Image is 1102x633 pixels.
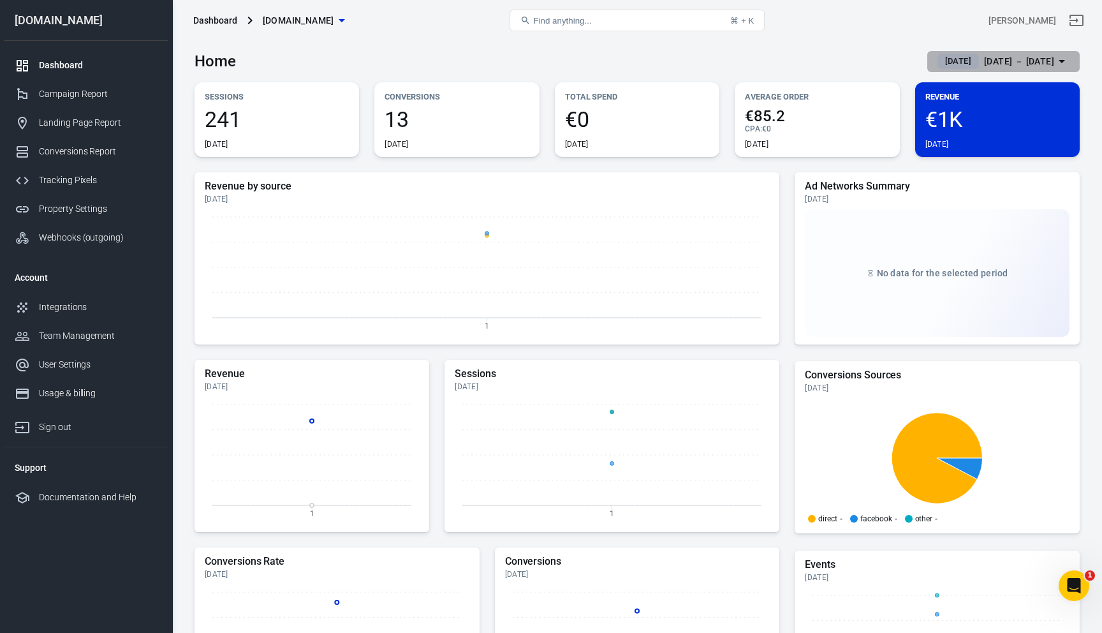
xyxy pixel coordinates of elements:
a: Sign out [4,408,168,442]
div: User Settings [39,358,158,371]
span: No data for the selected period [877,268,1008,278]
div: [DATE] [205,382,419,392]
p: Average Order [745,90,889,103]
span: €0 [762,124,771,133]
h5: Conversions [505,555,770,568]
div: [DATE] [205,569,469,579]
h3: Home [195,52,236,70]
div: Dashboard [193,14,237,27]
span: 241 [205,108,349,130]
div: [DATE] [205,139,228,149]
div: [DATE] [805,194,1069,204]
div: Documentation and Help [39,491,158,504]
span: 13 [385,108,529,130]
tspan: 1 [610,509,614,518]
iframe: Intercom live chat [1059,570,1089,601]
div: [DATE] － [DATE] [984,54,1054,70]
div: Account id: VicIO3n3 [988,14,1056,27]
li: Support [4,452,168,483]
p: Sessions [205,90,349,103]
a: Conversions Report [4,137,168,166]
div: Campaign Report [39,87,158,101]
div: [DOMAIN_NAME] [4,15,168,26]
span: - [840,515,842,523]
a: Usage & billing [4,379,168,408]
button: Find anything...⌘ + K [510,10,765,31]
div: [DATE] [805,572,1069,583]
span: €85.2 [745,108,889,124]
tspan: 1 [485,321,489,330]
div: Conversions Report [39,145,158,158]
p: Total Spend [565,90,709,103]
a: Property Settings [4,195,168,223]
div: Team Management [39,329,158,343]
a: Team Management [4,322,168,350]
tspan: 1 [310,509,314,518]
div: ⌘ + K [730,16,754,26]
span: m3ta-stacking.com [263,13,334,29]
a: User Settings [4,350,168,379]
h5: Revenue [205,368,419,380]
a: Tracking Pixels [4,166,168,195]
li: Account [4,262,168,293]
p: facebook [860,515,892,523]
div: Sign out [39,421,158,434]
a: Landing Page Report [4,108,168,137]
div: [DATE] [565,139,589,149]
span: €0 [565,108,709,130]
div: Webhooks (outgoing) [39,231,158,244]
div: [DATE] [745,139,768,149]
div: [DATE] [505,569,770,579]
a: Campaign Report [4,80,168,108]
a: Integrations [4,293,168,322]
span: - [935,515,937,523]
div: Tracking Pixels [39,174,158,187]
span: €1K [925,108,1069,130]
h5: Conversions Rate [205,555,469,568]
div: Property Settings [39,202,158,216]
div: Dashboard [39,59,158,72]
p: other [915,515,933,523]
button: [DATE][DATE] － [DATE] [927,51,1080,72]
p: Revenue [925,90,1069,103]
h5: Sessions [455,368,769,380]
h5: Revenue by source [205,180,769,193]
a: Webhooks (outgoing) [4,223,168,252]
span: [DATE] [940,55,976,68]
span: 1 [1085,570,1095,581]
h5: Ad Networks Summary [805,180,1069,193]
span: CPA : [745,124,762,133]
div: [DATE] [805,383,1069,393]
div: [DATE] [205,194,769,204]
p: Conversions [385,90,529,103]
span: - [895,515,897,523]
a: Dashboard [4,51,168,80]
h5: Conversions Sources [805,369,1069,382]
div: Integrations [39,301,158,314]
div: [DATE] [385,139,408,149]
div: [DATE] [925,139,949,149]
a: Sign out [1061,5,1092,36]
div: [DATE] [455,382,769,392]
h5: Events [805,558,1069,571]
button: [DOMAIN_NAME] [258,9,349,33]
span: Find anything... [533,16,591,26]
p: direct [818,515,837,523]
div: Landing Page Report [39,116,158,130]
div: Usage & billing [39,387,158,400]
